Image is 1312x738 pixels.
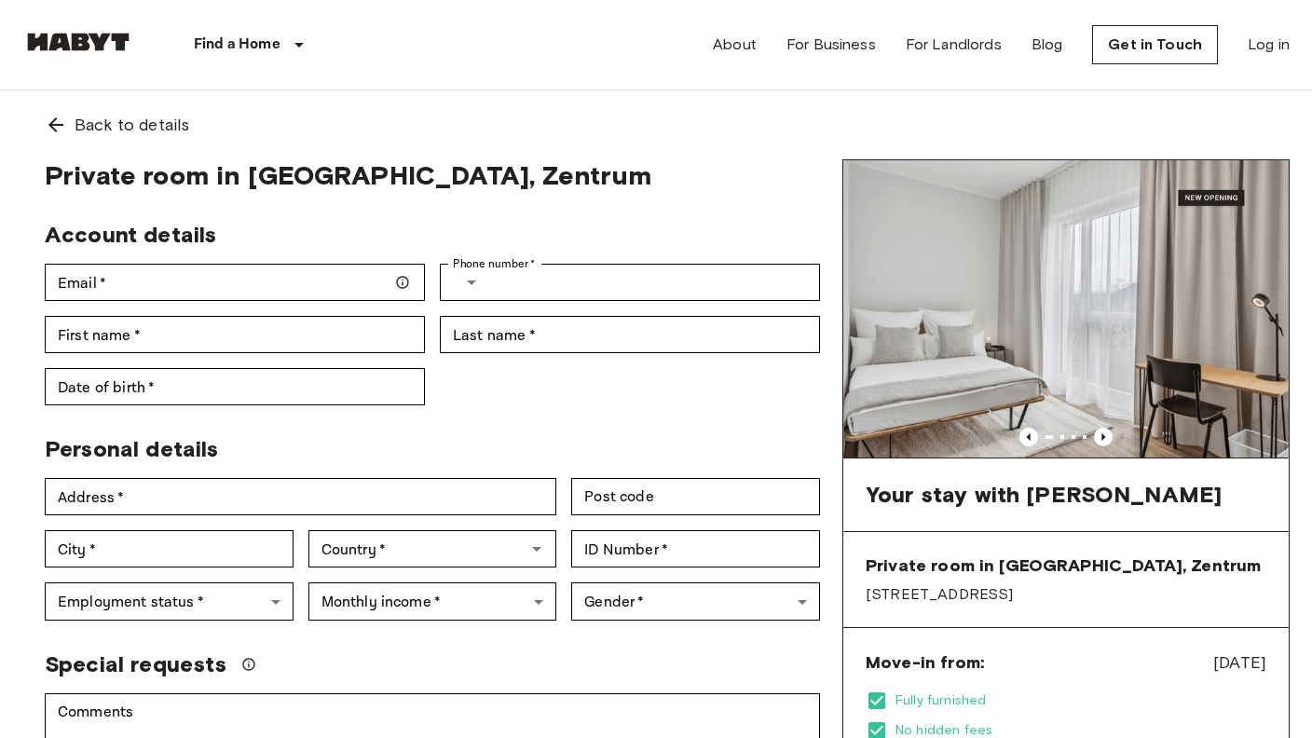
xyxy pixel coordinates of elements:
[45,478,556,515] div: Address
[1248,34,1290,56] a: Log in
[906,34,1002,56] a: For Landlords
[1094,428,1113,446] button: Previous image
[45,530,294,567] div: City
[45,264,425,301] div: Email
[713,34,757,56] a: About
[45,368,425,405] input: Choose date
[1019,428,1038,446] button: Previous image
[571,530,820,567] div: ID Number
[45,650,226,678] span: Special requests
[843,160,1289,458] img: Marketing picture of unit DE-13-001-002-001
[1032,34,1063,56] a: Blog
[571,478,820,515] div: Post code
[453,264,490,301] button: Select country
[1092,25,1218,64] a: Get in Touch
[866,651,984,674] span: Move-in from:
[1213,650,1266,675] span: [DATE]
[45,435,218,462] span: Personal details
[75,113,189,137] span: Back to details
[866,554,1266,577] span: Private room in [GEOGRAPHIC_DATA], Zentrum
[866,584,1266,605] span: [STREET_ADDRESS]
[786,34,876,56] a: For Business
[395,275,410,290] svg: Make sure your email is correct — we'll send your booking details there.
[440,316,820,353] div: Last name
[895,691,1266,710] span: Fully furnished
[194,34,280,56] p: Find a Home
[524,536,550,562] button: Open
[45,316,425,353] div: First name
[22,33,134,51] img: Habyt
[453,255,536,272] label: Phone number
[45,159,820,191] span: Private room in [GEOGRAPHIC_DATA], Zentrum
[866,481,1222,509] span: Your stay with [PERSON_NAME]
[22,90,1290,159] a: Back to details
[45,221,216,248] span: Account details
[241,657,256,672] svg: We'll do our best to accommodate your request, but please note we can't guarantee it will be poss...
